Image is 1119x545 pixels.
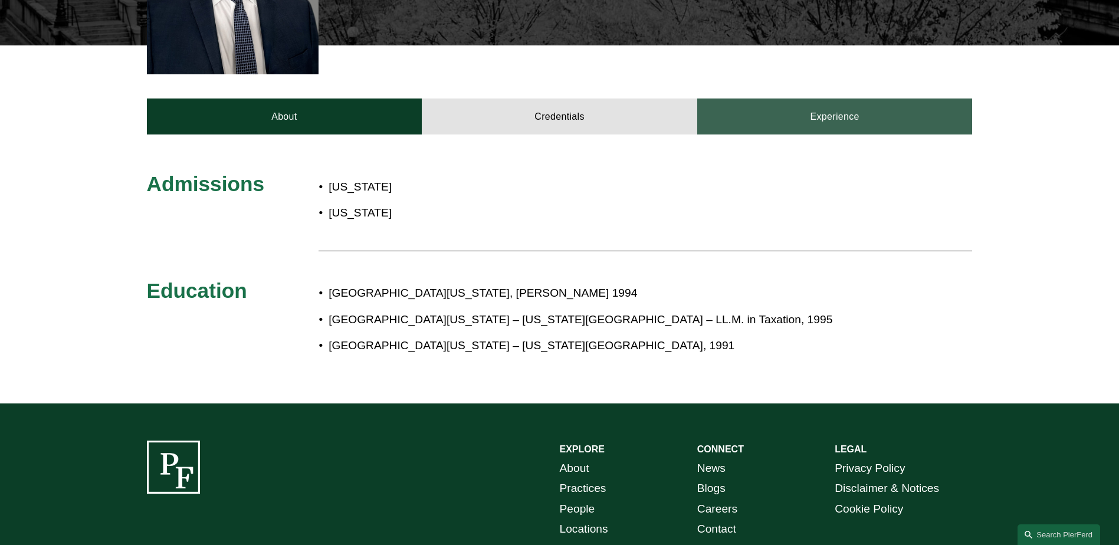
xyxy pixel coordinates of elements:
[329,336,869,356] p: [GEOGRAPHIC_DATA][US_STATE] – [US_STATE][GEOGRAPHIC_DATA], 1991
[560,478,606,499] a: Practices
[560,458,589,479] a: About
[835,444,867,454] strong: LEGAL
[329,283,869,304] p: [GEOGRAPHIC_DATA][US_STATE], [PERSON_NAME] 1994
[560,499,595,520] a: People
[1018,524,1100,545] a: Search this site
[329,310,869,330] p: [GEOGRAPHIC_DATA][US_STATE] – [US_STATE][GEOGRAPHIC_DATA] – LL.M. in Taxation, 1995
[147,99,422,134] a: About
[697,478,726,499] a: Blogs
[697,499,737,520] a: Careers
[835,478,939,499] a: Disclaimer & Notices
[329,203,628,224] p: [US_STATE]
[697,519,736,540] a: Contact
[697,458,726,479] a: News
[560,519,608,540] a: Locations
[560,444,605,454] strong: EXPLORE
[835,499,903,520] a: Cookie Policy
[835,458,905,479] a: Privacy Policy
[422,99,697,134] a: Credentials
[329,177,628,198] p: [US_STATE]
[697,444,744,454] strong: CONNECT
[147,172,264,195] span: Admissions
[147,279,247,302] span: Education
[697,99,973,134] a: Experience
